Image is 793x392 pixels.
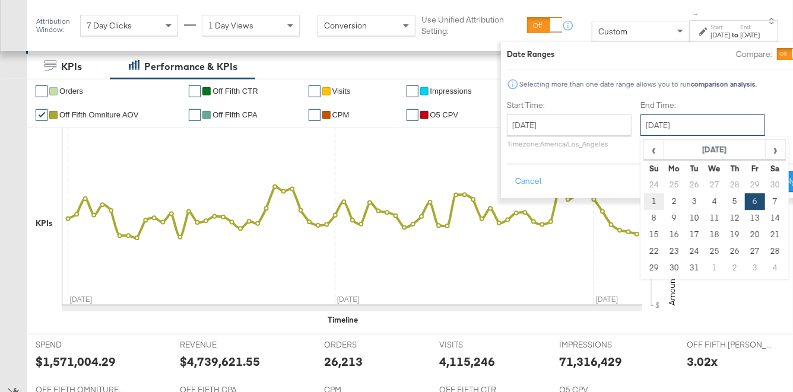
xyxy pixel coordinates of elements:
[439,339,528,350] span: VISITS
[687,353,718,370] div: 3.02x
[745,193,765,210] td: 6
[664,227,684,243] td: 16
[740,23,760,31] label: End:
[430,110,459,119] span: O5 CPV
[705,260,725,276] td: 1
[765,193,785,210] td: 7
[640,100,770,111] label: End Time:
[439,353,495,370] div: 4,115,246
[421,14,522,36] label: Use Unified Attribution Setting:
[643,193,664,210] td: 1
[736,49,772,60] label: Compare:
[765,227,785,243] td: 21
[740,30,760,40] div: [DATE]
[664,193,684,210] td: 2
[212,110,257,119] span: off fifth CPA
[705,243,725,260] td: 25
[560,339,649,350] span: IMPRESSIONS
[725,243,745,260] td: 26
[705,227,725,243] td: 18
[745,260,765,276] td: 3
[36,353,116,370] div: $1,571,004.29
[332,87,351,95] span: Visits
[332,110,350,119] span: CPM
[643,243,664,260] td: 22
[507,100,632,111] label: Start Time:
[598,26,627,37] span: Custom
[765,210,785,227] td: 14
[705,193,725,210] td: 4
[560,353,623,370] div: 71,316,429
[710,30,730,40] div: [DATE]
[507,139,632,148] p: Timezone: America/Los_Angeles
[684,193,705,210] td: 3
[684,160,705,177] th: Tu
[519,80,757,88] div: Selecting more than one date range allows you to run .
[667,253,677,305] text: Amount (USD)
[664,160,684,177] th: Mo
[36,109,47,121] a: ✔
[59,87,83,95] span: Orders
[725,160,745,177] th: Th
[180,353,260,370] div: $4,739,621.55
[36,339,125,350] span: SPEND
[507,49,555,60] div: Date Ranges
[765,177,785,193] td: 30
[208,20,253,31] span: 1 Day Views
[664,177,684,193] td: 25
[61,60,82,74] div: KPIs
[189,85,201,97] a: ✔
[684,260,705,276] td: 31
[643,260,664,276] td: 29
[645,141,663,158] span: ‹
[766,141,785,158] span: ›
[59,110,138,119] span: Off Fifth Omniture AOV
[725,193,745,210] td: 5
[36,218,53,229] div: KPIs
[324,20,367,31] span: Conversion
[765,243,785,260] td: 28
[324,353,363,370] div: 26,213
[705,177,725,193] td: 27
[745,243,765,260] td: 27
[664,140,766,160] th: [DATE]
[144,60,237,74] div: Performance & KPIs
[710,23,730,31] label: Start:
[309,85,321,97] a: ✔
[725,227,745,243] td: 19
[745,160,765,177] th: Fr
[725,260,745,276] td: 2
[212,87,258,95] span: Off Fifth CTR
[507,171,550,192] button: Cancel
[643,160,664,177] th: Su
[664,243,684,260] td: 23
[36,17,74,34] div: Attribution Window:
[765,160,785,177] th: Sa
[643,227,664,243] td: 15
[430,87,472,95] span: Impressions
[765,260,785,276] td: 4
[691,12,702,17] span: ↑
[725,210,745,227] td: 12
[180,339,269,350] span: REVENUE
[684,210,705,227] td: 10
[705,210,725,227] td: 11
[745,177,765,193] td: 29
[189,109,201,121] a: ✔
[684,177,705,193] td: 26
[407,109,418,121] a: ✔
[36,85,47,97] a: ✔
[725,177,745,193] td: 28
[664,260,684,276] td: 30
[745,210,765,227] td: 13
[643,177,664,193] td: 24
[643,210,664,227] td: 8
[705,160,725,177] th: We
[730,30,740,39] strong: to
[664,210,684,227] td: 9
[684,243,705,260] td: 24
[687,339,776,350] span: OFF FIFTH [PERSON_NAME]
[684,227,705,243] td: 17
[328,314,359,326] div: Timeline
[309,109,321,121] a: ✔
